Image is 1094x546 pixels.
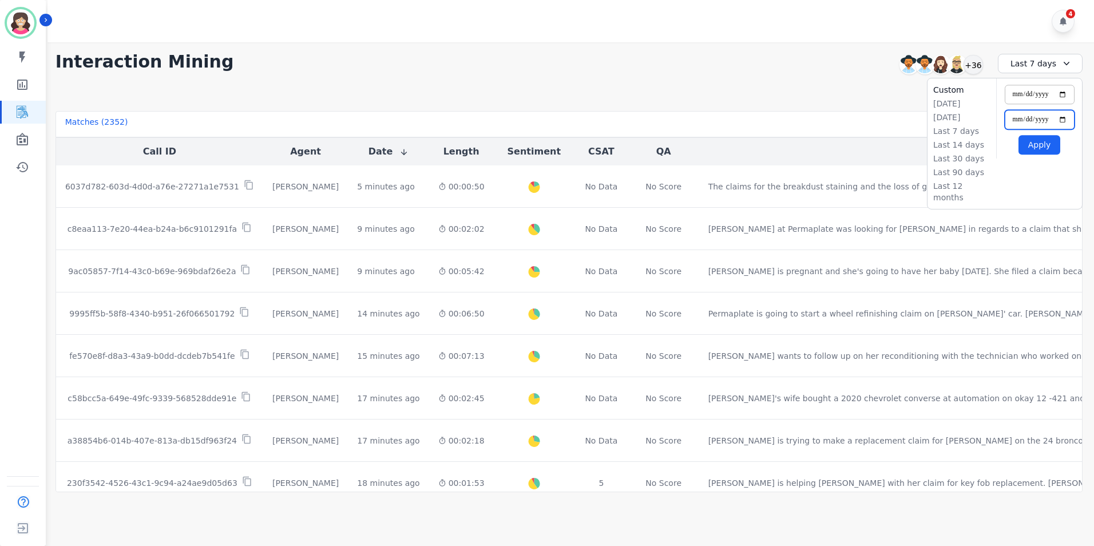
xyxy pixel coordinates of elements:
[656,145,671,159] button: QA
[645,308,681,319] div: No Score
[508,145,561,159] button: Sentiment
[438,477,485,489] div: 00:01:53
[645,181,681,192] div: No Score
[65,181,239,192] p: 6037d782-603d-4d0d-a76e-27271a1e7531
[272,181,339,192] div: [PERSON_NAME]
[584,435,619,446] div: No Data
[438,393,485,404] div: 00:02:45
[438,181,485,192] div: 00:00:50
[584,181,619,192] div: No Data
[438,350,485,362] div: 00:07:13
[56,52,234,72] h1: Interaction Mining
[584,266,619,277] div: No Data
[584,308,619,319] div: No Data
[68,223,237,235] p: c8eaa113-7e20-44ea-b24a-b6c9101291fa
[933,167,990,178] li: Last 90 days
[68,266,236,277] p: 9ac05857-7f14-43c0-b69e-969bdaf26e2a
[65,116,128,132] div: Matches ( 2352 )
[68,393,236,404] p: c58bcc5a-649e-49fc-9339-568528dde91e
[272,308,339,319] div: [PERSON_NAME]
[368,145,409,159] button: Date
[645,223,681,235] div: No Score
[143,145,176,159] button: Call ID
[272,350,339,362] div: [PERSON_NAME]
[933,98,990,109] li: [DATE]
[1066,9,1075,18] div: 4
[645,435,681,446] div: No Score
[290,145,321,159] button: Agent
[438,308,485,319] div: 00:06:50
[998,54,1083,73] div: Last 7 days
[584,223,619,235] div: No Data
[69,308,235,319] p: 9995ff5b-58f8-4340-b951-26f066501792
[933,84,990,96] li: Custom
[357,435,419,446] div: 17 minutes ago
[357,350,419,362] div: 15 minutes ago
[357,393,419,404] div: 17 minutes ago
[645,266,681,277] div: No Score
[357,181,415,192] div: 5 minutes ago
[438,223,485,235] div: 00:02:02
[438,266,485,277] div: 00:05:42
[933,125,990,137] li: Last 7 days
[645,477,681,489] div: No Score
[964,55,983,74] div: +36
[1018,135,1060,155] button: Apply
[357,223,415,235] div: 9 minutes ago
[69,350,235,362] p: fe570e8f-d8a3-43a9-b0dd-dcdeb7b541fe
[438,435,485,446] div: 00:02:18
[443,145,479,159] button: Length
[933,112,990,123] li: [DATE]
[933,153,990,164] li: Last 30 days
[272,223,339,235] div: [PERSON_NAME]
[645,393,681,404] div: No Score
[645,350,681,362] div: No Score
[584,477,619,489] div: 5
[272,435,339,446] div: [PERSON_NAME]
[272,477,339,489] div: [PERSON_NAME]
[357,308,419,319] div: 14 minutes ago
[357,477,419,489] div: 18 minutes ago
[357,266,415,277] div: 9 minutes ago
[67,477,237,489] p: 230f3542-4526-43c1-9c94-a24ae9d05d63
[272,393,339,404] div: [PERSON_NAME]
[7,9,34,37] img: Bordered avatar
[588,145,615,159] button: CSAT
[933,180,990,203] li: Last 12 months
[584,393,619,404] div: No Data
[584,350,619,362] div: No Data
[933,139,990,151] li: Last 14 days
[68,435,237,446] p: a38854b6-014b-407e-813a-db15df963f24
[272,266,339,277] div: [PERSON_NAME]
